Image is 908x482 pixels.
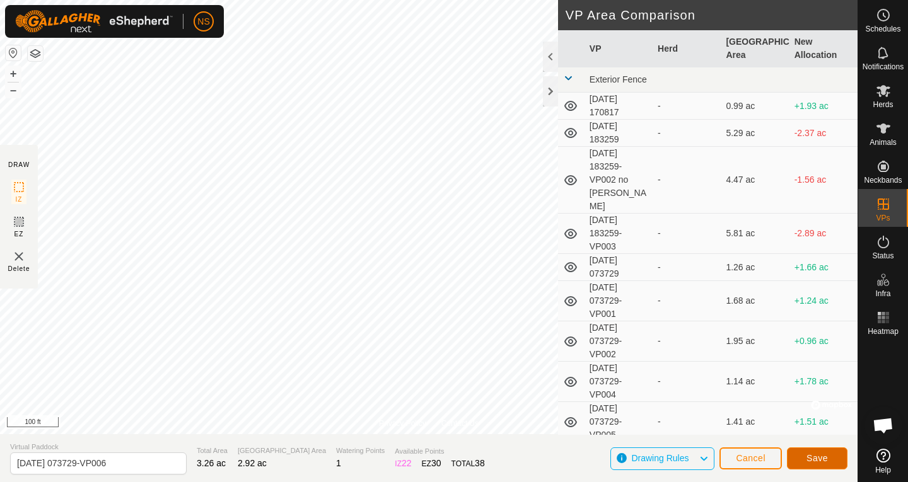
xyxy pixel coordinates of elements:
[864,176,902,184] span: Neckbands
[658,173,716,186] div: -
[8,264,30,273] span: Delete
[6,83,21,98] button: –
[431,458,441,468] span: 30
[789,254,858,281] td: +1.66 ac
[6,45,21,60] button: Reset Map
[585,281,653,321] td: [DATE] 073729-VP001
[789,281,858,321] td: +1.24 ac
[658,227,716,240] div: -
[395,446,484,457] span: Available Points
[11,249,26,264] img: VP
[658,415,716,428] div: -
[238,445,326,456] span: [GEOGRAPHIC_DATA] Area
[585,93,653,120] td: [DATE] 170817
[858,444,908,479] a: Help
[789,30,858,67] th: New Allocation
[8,160,30,169] div: DRAW
[789,402,858,442] td: +1.51 ac
[789,362,858,402] td: +1.78 ac
[875,290,890,297] span: Infra
[10,442,187,452] span: Virtual Paddock
[875,466,891,474] span: Help
[868,328,899,335] span: Heatmap
[658,375,716,388] div: -
[585,147,653,214] td: [DATE] 183259-VP002 no [PERSON_NAME]
[379,418,426,429] a: Privacy Policy
[566,8,858,23] h2: VP Area Comparison
[736,453,765,463] span: Cancel
[238,458,267,468] span: 2.92 ac
[721,93,789,120] td: 0.99 ac
[876,214,890,222] span: VPs
[721,147,789,214] td: 4.47 ac
[789,214,858,254] td: -2.89 ac
[806,453,828,463] span: Save
[658,294,716,307] div: -
[585,120,653,147] td: [DATE] 183259
[873,101,893,108] span: Herds
[789,120,858,147] td: -2.37 ac
[787,447,847,469] button: Save
[585,362,653,402] td: [DATE] 073729-VP004
[721,321,789,362] td: 1.95 ac
[864,406,902,444] div: Open chat
[872,252,893,260] span: Status
[863,63,904,71] span: Notifications
[658,100,716,113] div: -
[789,147,858,214] td: -1.56 ac
[585,321,653,362] td: [DATE] 073729-VP002
[422,457,441,470] div: EZ
[336,445,385,456] span: Watering Points
[197,458,226,468] span: 3.26 ac
[451,457,485,470] div: TOTAL
[585,30,653,67] th: VP
[590,74,647,84] span: Exterior Fence
[658,127,716,140] div: -
[789,321,858,362] td: +0.96 ac
[721,281,789,321] td: 1.68 ac
[865,25,900,33] span: Schedules
[197,15,209,28] span: NS
[789,93,858,120] td: +1.93 ac
[585,402,653,442] td: [DATE] 073729-VP005
[721,30,789,67] th: [GEOGRAPHIC_DATA] Area
[475,458,485,468] span: 38
[631,453,689,463] span: Drawing Rules
[653,30,721,67] th: Herd
[721,120,789,147] td: 5.29 ac
[6,66,21,81] button: +
[585,214,653,254] td: [DATE] 183259-VP003
[585,254,653,281] td: [DATE] 073729
[721,254,789,281] td: 1.26 ac
[441,418,479,429] a: Contact Us
[658,335,716,348] div: -
[658,261,716,274] div: -
[15,229,24,239] span: EZ
[395,457,411,470] div: IZ
[870,139,897,146] span: Animals
[402,458,412,468] span: 22
[15,10,173,33] img: Gallagher Logo
[28,46,43,61] button: Map Layers
[16,195,23,204] span: IZ
[336,458,341,468] span: 1
[721,362,789,402] td: 1.14 ac
[719,447,782,469] button: Cancel
[721,214,789,254] td: 5.81 ac
[197,445,228,456] span: Total Area
[721,402,789,442] td: 1.41 ac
